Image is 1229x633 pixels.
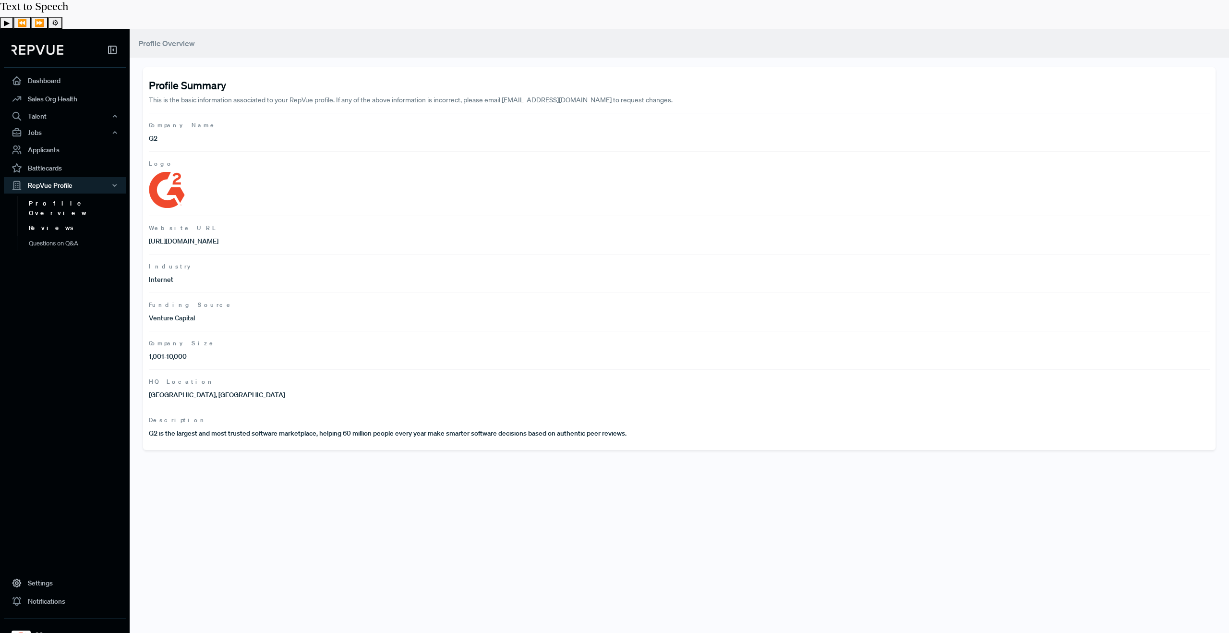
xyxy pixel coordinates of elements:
[149,79,1210,91] h4: Profile Summary
[149,95,785,105] p: This is the basic information associated to your RepVue profile. If any of the above information ...
[149,301,1210,309] span: Funding Source
[149,134,679,144] p: G2
[149,121,1210,130] span: Company Name
[31,17,48,29] button: Forward
[4,141,126,159] a: Applicants
[4,90,126,108] a: Sales Org Health
[4,124,126,141] button: Jobs
[17,220,139,236] a: Reviews
[149,159,1210,168] span: Logo
[4,108,126,124] button: Talent
[4,72,126,90] a: Dashboard
[149,428,679,438] p: G2 is the largest and most trusted software marketplace, helping 60 million people every year mak...
[149,313,679,323] p: Venture Capital
[4,592,126,610] a: Notifications
[149,262,1210,271] span: Industry
[149,339,1210,348] span: Company Size
[149,352,679,362] p: 1,001-10,000
[149,377,1210,386] span: HQ Location
[149,390,679,400] p: [GEOGRAPHIC_DATA], [GEOGRAPHIC_DATA]
[149,275,679,285] p: Internet
[48,17,62,29] button: Settings
[4,574,126,592] a: Settings
[502,96,612,104] a: [EMAIL_ADDRESS][DOMAIN_NAME]
[149,224,1210,232] span: Website URL
[17,196,139,220] a: Profile Overview
[149,236,679,246] p: [URL][DOMAIN_NAME]
[4,159,126,177] a: Battlecards
[4,177,126,194] button: RepVue Profile
[17,236,139,251] a: Questions on Q&A
[149,172,185,208] img: Logo
[138,38,195,48] span: Profile Overview
[13,17,31,29] button: Previous
[12,45,63,55] img: RepVue
[149,416,1210,425] span: Description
